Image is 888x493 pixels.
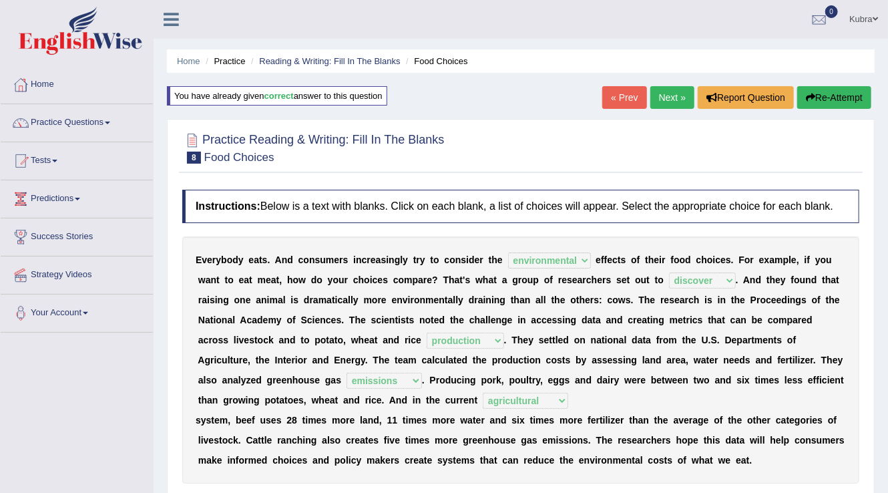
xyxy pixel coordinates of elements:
b: m [404,275,412,285]
b: a [502,275,507,285]
b: i [466,255,469,265]
b: l [400,255,403,265]
b: w [618,295,626,305]
b: h [644,295,650,305]
b: d [232,255,238,265]
b: t [551,295,555,305]
b: r [378,295,381,305]
b: s [465,275,471,285]
b: n [525,295,531,305]
b: f [550,275,553,285]
b: i [267,295,270,305]
b: i [335,295,338,305]
b: o [635,275,641,285]
b: n [397,295,403,305]
b: d [311,275,317,285]
b: s [262,255,268,265]
b: o [613,295,619,305]
b: a [831,275,837,285]
b: y [781,275,786,285]
b: i [386,255,389,265]
b: d [685,255,691,265]
b: c [608,295,613,305]
b: t [493,275,497,285]
b: y [216,255,221,265]
b: ' [463,275,465,285]
b: o [794,275,800,285]
b: o [333,275,339,285]
b: a [519,295,525,305]
a: Home [1,66,153,100]
b: e [775,275,781,285]
b: e [427,275,433,285]
b: l [283,295,286,305]
b: e [381,295,387,305]
b: f [601,255,604,265]
b: d [756,275,762,285]
a: Next » [650,86,694,109]
b: b [221,255,227,265]
b: e [654,255,660,265]
b: h [825,275,831,285]
b: e [674,295,680,305]
b: a [343,295,348,305]
b: t [766,275,770,285]
b: p [533,275,539,285]
b: s [461,255,466,265]
b: l [789,255,791,265]
b: i [291,295,294,305]
b: y [420,255,425,265]
b: r [411,295,414,305]
b: r [417,255,420,265]
b: a [313,295,318,305]
b: a [206,275,211,285]
b: r [367,255,371,265]
b: t [431,255,434,265]
b: s [383,275,388,285]
b: d [811,275,817,285]
b: t [216,275,220,285]
b: i [215,295,218,305]
b: s [293,295,298,305]
b: a [535,295,541,305]
b: n [420,295,426,305]
b: t [445,295,448,305]
b: . [631,295,634,305]
b: a [680,295,685,305]
b: n [356,255,362,265]
b: c [353,275,359,285]
b: f [807,255,811,265]
b: r [660,295,664,305]
b: i [408,295,411,305]
b: s [626,295,631,305]
b: a [376,255,381,265]
b: e [246,295,251,305]
b: A [275,255,282,265]
b: s [594,295,600,305]
b: t [836,275,839,285]
b: m [774,255,783,265]
b: e [371,255,376,265]
b: t [259,255,262,265]
a: Success Stories [1,218,153,252]
b: t [618,255,621,265]
b: c [586,275,592,285]
b: l [455,295,458,305]
b: n [389,255,395,265]
b: r [662,255,665,265]
b: o [680,255,686,265]
b: t [249,275,252,285]
b: w [475,275,483,285]
button: Report Question [698,86,794,109]
b: o [544,275,550,285]
b: h [701,255,707,265]
b: m [318,295,326,305]
b: d [469,255,475,265]
b: y [815,255,821,265]
b: n [218,295,224,305]
b: o [364,275,370,285]
b: o [433,255,439,265]
b: y [328,275,333,285]
b: a [202,295,207,305]
b: i [491,295,494,305]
